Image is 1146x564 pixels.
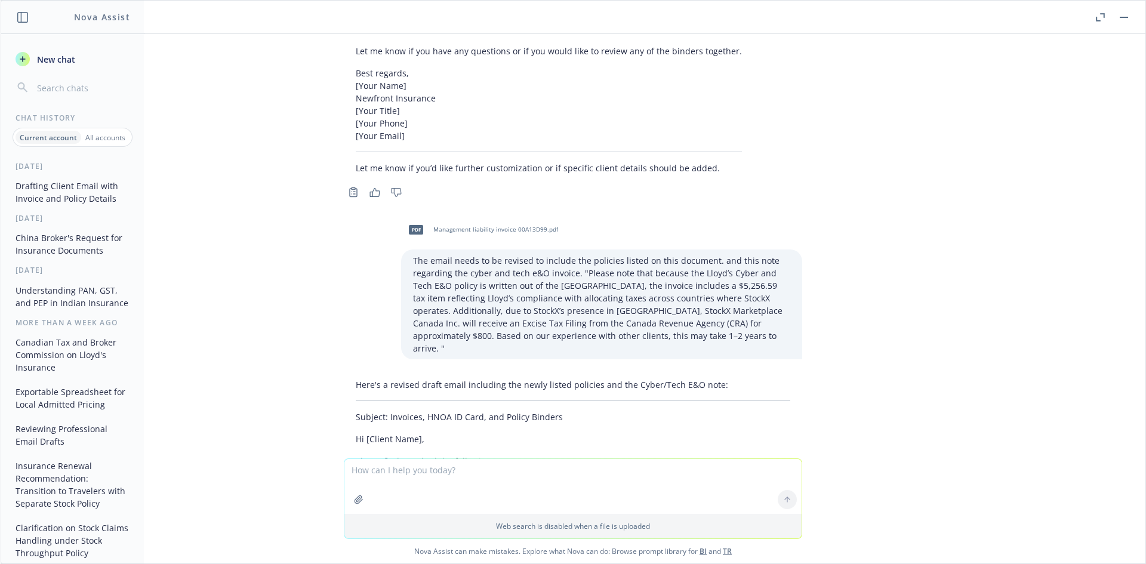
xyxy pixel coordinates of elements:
p: Here's a revised draft email including the newly listed policies and the Cyber/Tech E&O note: [356,378,790,391]
p: Web search is disabled when a file is uploaded [352,521,794,531]
span: New chat [35,53,75,66]
a: TR [723,546,732,556]
p: Hi [Client Name], [356,433,790,445]
div: [DATE] [1,265,144,275]
p: The email needs to be revised to include the policies listed on this document. and this note rega... [413,254,790,355]
button: Exportable Spreadsheet for Local Admitted Pricing [11,382,134,414]
span: pdf [409,225,423,234]
h1: Nova Assist [74,11,130,23]
button: Insurance Renewal Recommendation: Transition to Travelers with Separate Stock Policy [11,456,134,513]
button: New chat [11,48,134,70]
a: BI [700,546,707,556]
button: China Broker's Request for Insurance Documents [11,228,134,260]
button: Canadian Tax and Broker Commission on Lloyd's Insurance [11,332,134,377]
input: Search chats [35,79,130,96]
p: Please find attached the following: [356,455,790,467]
button: Thumbs down [387,184,406,201]
div: [DATE] [1,161,144,171]
div: Chat History [1,113,144,123]
button: Drafting Client Email with Invoice and Policy Details [11,176,134,208]
button: Understanding PAN, GST, and PEP in Indian Insurance [11,281,134,313]
span: Nova Assist can make mistakes. Explore what Nova can do: Browse prompt library for and [5,539,1141,563]
div: pdfManagement liability invoice 00A13D99.pdf [401,215,560,245]
p: Let me know if you’d like further customization or if specific client details should be added. [356,162,742,174]
svg: Copy to clipboard [348,187,359,198]
p: Let me know if you have any questions or if you would like to review any of the binders together. [356,45,742,57]
div: More than a week ago [1,318,144,328]
button: Clarification on Stock Claims Handling under Stock Throughput Policy [11,518,134,563]
div: [DATE] [1,213,144,223]
button: Reviewing Professional Email Drafts [11,419,134,451]
p: Subject: Invoices, HNOA ID Card, and Policy Binders [356,411,790,423]
p: All accounts [85,132,125,143]
p: Current account [20,132,77,143]
span: Management liability invoice 00A13D99.pdf [433,226,558,233]
p: Best regards, [Your Name] Newfront Insurance [Your Title] [Your Phone] [Your Email] [356,67,742,142]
